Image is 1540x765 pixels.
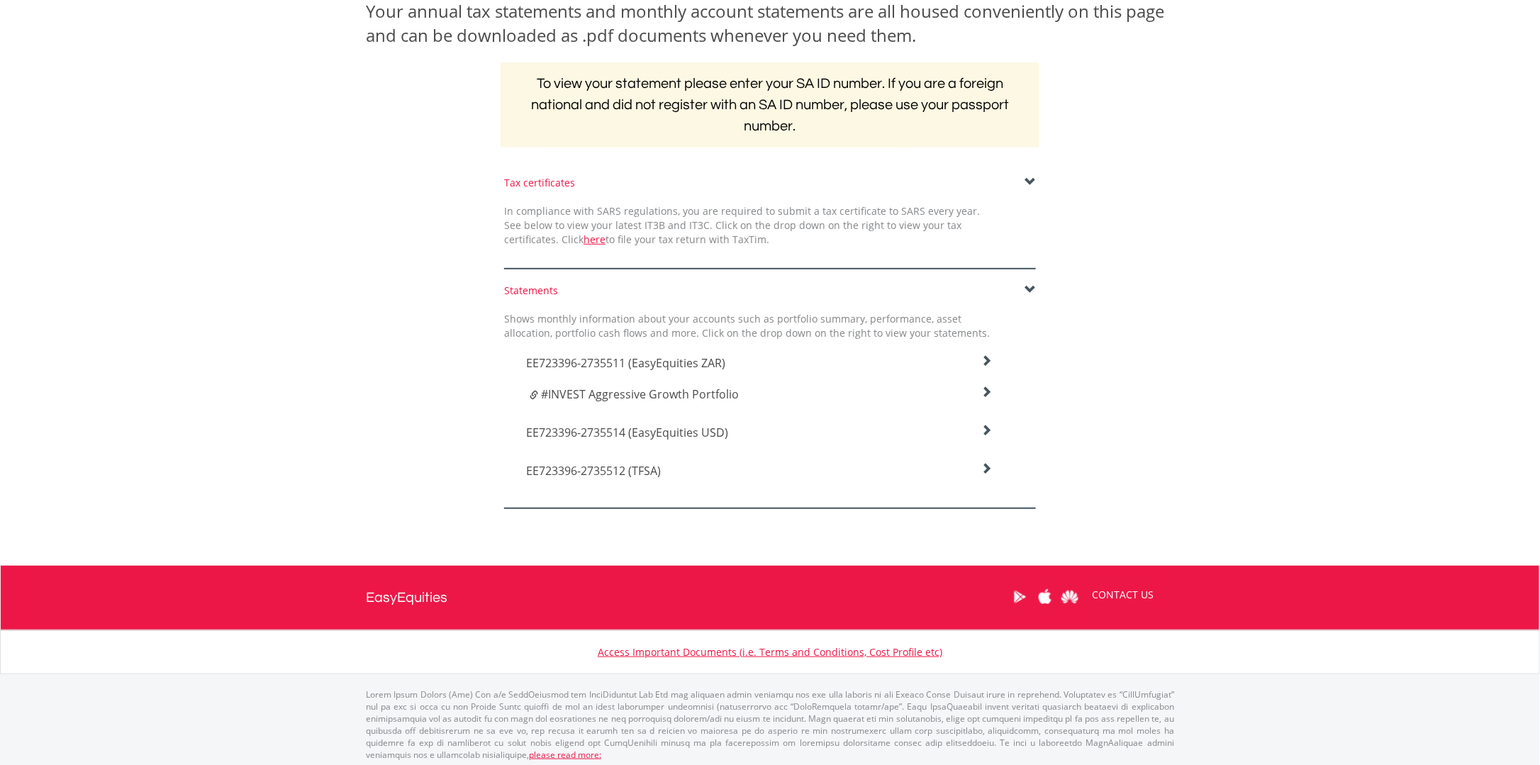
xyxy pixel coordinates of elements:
span: Click to file your tax return with TaxTim. [562,233,769,246]
div: Tax certificates [504,176,1036,190]
span: #INVEST Aggressive Growth Portfolio [541,386,739,402]
span: EE723396-2735512 (TFSA) [526,463,661,479]
a: CONTACT US [1082,575,1164,615]
p: Lorem Ipsum Dolors (Ame) Con a/e SeddOeiusmod tem InciDiduntut Lab Etd mag aliquaen admin veniamq... [366,688,1174,761]
a: here [584,233,606,246]
a: EasyEquities [366,566,447,630]
h2: To view your statement please enter your SA ID number. If you are a foreign national and did not ... [501,62,1039,147]
span: EE723396-2735514 (EasyEquities USD) [526,425,728,440]
a: Apple [1032,575,1057,619]
a: Access Important Documents (i.e. Terms and Conditions, Cost Profile etc) [598,645,942,659]
div: Statements [504,284,1036,298]
div: Shows monthly information about your accounts such as portfolio summary, performance, asset alloc... [493,312,1000,340]
a: Huawei [1057,575,1082,619]
a: please read more: [529,749,601,761]
span: EE723396-2735511 (EasyEquities ZAR) [526,355,725,371]
span: In compliance with SARS regulations, you are required to submit a tax certificate to SARS every y... [504,204,980,246]
a: Google Play [1008,575,1032,619]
